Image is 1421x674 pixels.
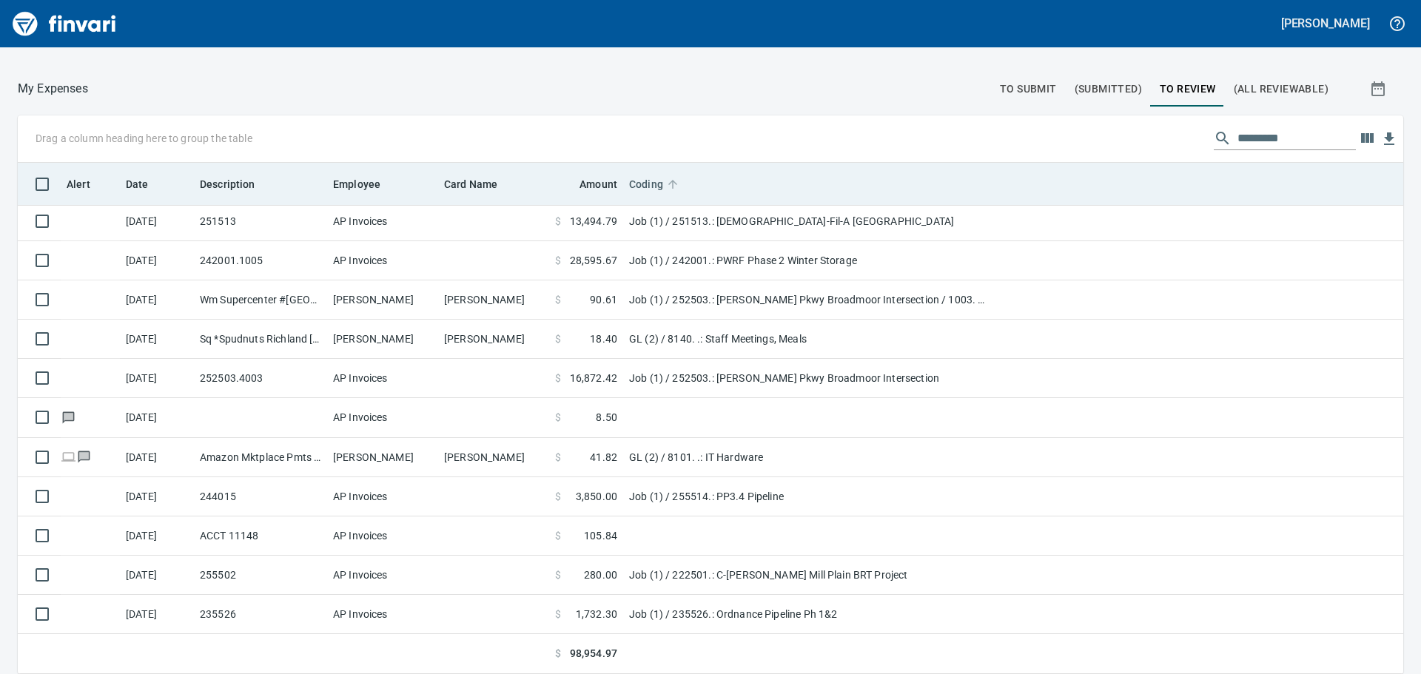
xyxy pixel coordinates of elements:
[623,320,993,359] td: GL (2) / 8140. .: Staff Meetings, Meals
[120,280,194,320] td: [DATE]
[126,175,168,193] span: Date
[1234,80,1328,98] span: (All Reviewable)
[194,556,327,595] td: 255502
[327,516,438,556] td: AP Invoices
[576,607,617,621] span: 1,732.30
[629,175,682,193] span: Coding
[623,595,993,634] td: Job (1) / 235526.: Ordnance Pipeline Ph 1&2
[555,489,561,504] span: $
[438,438,549,477] td: [PERSON_NAME]
[67,175,90,193] span: Alert
[194,516,327,556] td: ACCT 11148
[555,528,561,543] span: $
[590,450,617,465] span: 41.82
[555,214,561,229] span: $
[327,556,438,595] td: AP Invoices
[194,202,327,241] td: 251513
[327,241,438,280] td: AP Invoices
[1000,80,1057,98] span: To Submit
[584,528,617,543] span: 105.84
[333,175,400,193] span: Employee
[555,607,561,621] span: $
[120,359,194,398] td: [DATE]
[1075,80,1142,98] span: (Submitted)
[623,477,993,516] td: Job (1) / 255514.: PP3.4 Pipeline
[76,451,92,461] span: Has messages
[576,489,617,504] span: 3,850.00
[120,398,194,437] td: [DATE]
[555,371,561,385] span: $
[555,567,561,582] span: $
[555,253,561,268] span: $
[194,241,327,280] td: 242001.1005
[120,477,194,516] td: [DATE]
[126,175,149,193] span: Date
[1281,16,1370,31] h5: [PERSON_NAME]
[623,241,993,280] td: Job (1) / 242001.: PWRF Phase 2 Winter Storage
[194,320,327,359] td: Sq *Spudnuts Richland [GEOGRAPHIC_DATA]
[623,280,993,320] td: Job (1) / 252503.: [PERSON_NAME] Pkwy Broadmoor Intersection / 1003. .: General Requirements / 5:...
[438,280,549,320] td: [PERSON_NAME]
[333,175,380,193] span: Employee
[1378,128,1400,150] button: Download Table
[555,410,561,425] span: $
[327,320,438,359] td: [PERSON_NAME]
[580,175,617,193] span: Amount
[584,567,617,582] span: 280.00
[200,175,275,193] span: Description
[327,202,438,241] td: AP Invoices
[194,595,327,634] td: 235526
[629,175,663,193] span: Coding
[18,80,88,98] nav: breadcrumb
[120,438,194,477] td: [DATE]
[327,280,438,320] td: [PERSON_NAME]
[327,398,438,437] td: AP Invoices
[120,320,194,359] td: [DATE]
[555,331,561,346] span: $
[1356,71,1403,107] button: Show transactions within a particular date range
[560,175,617,193] span: Amount
[18,80,88,98] p: My Expenses
[570,371,617,385] span: 16,872.42
[9,6,120,41] img: Finvari
[1277,12,1374,35] button: [PERSON_NAME]
[590,292,617,307] span: 90.61
[61,412,76,422] span: Has messages
[444,175,497,193] span: Card Name
[36,131,252,146] p: Drag a column heading here to group the table
[555,450,561,465] span: $
[61,451,76,461] span: Online transaction
[120,516,194,556] td: [DATE]
[570,646,617,661] span: 98,954.97
[596,410,617,425] span: 8.50
[570,214,617,229] span: 13,494.79
[327,359,438,398] td: AP Invoices
[194,477,327,516] td: 244015
[327,438,438,477] td: [PERSON_NAME]
[555,646,561,661] span: $
[623,556,993,595] td: Job (1) / 222501.: C-[PERSON_NAME] Mill Plain BRT Project
[120,202,194,241] td: [DATE]
[623,438,993,477] td: GL (2) / 8101. .: IT Hardware
[623,359,993,398] td: Job (1) / 252503.: [PERSON_NAME] Pkwy Broadmoor Intersection
[67,175,110,193] span: Alert
[327,595,438,634] td: AP Invoices
[120,241,194,280] td: [DATE]
[120,595,194,634] td: [DATE]
[194,438,327,477] td: Amazon Mktplace Pmts [DOMAIN_NAME][URL] WA
[194,280,327,320] td: Wm Supercenter #[GEOGRAPHIC_DATA]
[1160,80,1216,98] span: To Review
[194,359,327,398] td: 252503.4003
[200,175,255,193] span: Description
[555,292,561,307] span: $
[570,253,617,268] span: 28,595.67
[120,556,194,595] td: [DATE]
[327,477,438,516] td: AP Invoices
[438,320,549,359] td: [PERSON_NAME]
[1356,127,1378,149] button: Choose columns to display
[590,331,617,346] span: 18.40
[623,202,993,241] td: Job (1) / 251513.: [DEMOGRAPHIC_DATA]-Fil-A [GEOGRAPHIC_DATA]
[444,175,517,193] span: Card Name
